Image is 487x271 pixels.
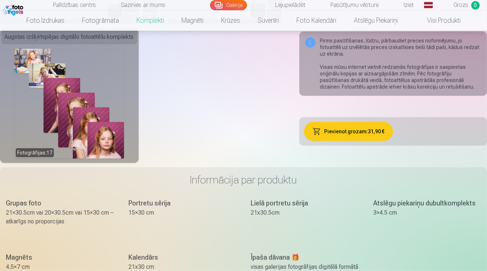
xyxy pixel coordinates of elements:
[251,208,359,217] div: 21x30.5cm
[407,10,469,31] a: Visi produkti
[1,30,137,44] div: Augstas izšķirtspējas digitālo fotoattēlu komplekts
[128,198,236,208] div: Portretu sērija
[345,10,407,31] a: Atslēgu piekariņi
[249,10,288,31] a: Suvenīri
[320,37,481,90] div: Pirms pasūtīšanas, lūdzu, pārbaudiet preces noformējumu, jo fotoattēli uz izvēlētās preces izskat...
[212,10,249,31] a: Krūzes
[288,10,345,31] a: Foto kalendāri
[73,10,128,31] a: Fotogrāmata
[453,1,468,10] span: Grozs
[3,3,25,15] img: /fa1
[251,252,359,263] div: Īpaša dāvana 🎁
[6,198,114,208] div: Grupas foto
[251,198,359,208] div: Lielā portretu sērija
[6,252,114,263] div: Magnēts
[6,208,114,226] div: 21×30.5cm vai 20×30.5cm vai 15×30 cm – atkarīgs no proporcijas
[18,10,73,31] a: Foto izdrukas
[471,1,480,10] span: 0
[128,10,173,31] a: Komplekti
[373,198,481,208] div: Atslēgu piekariņu dubultkomplekts
[304,122,393,141] button: Pievienot grozam:31,90 €
[128,208,236,217] div: 15×30 cm
[128,252,236,263] div: Kalendārs
[373,208,481,217] div: 3×4.5 cm
[6,173,481,186] h3: Informācija par produktu
[173,10,212,31] a: Magnēti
